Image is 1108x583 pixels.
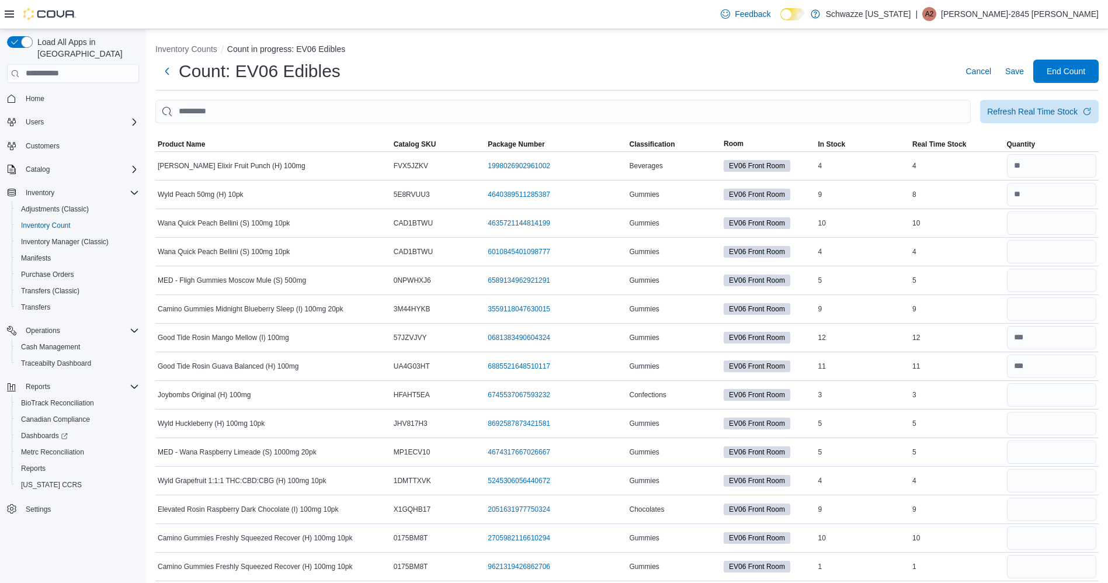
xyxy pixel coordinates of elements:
div: 8 [910,188,1005,202]
button: Customers [2,137,144,154]
span: 3M44HYKB [394,304,430,314]
span: X1GQHB17 [394,505,430,514]
a: 6885521648510117 [488,362,550,371]
span: EV06 Front Room [724,303,790,315]
button: Manifests [12,250,144,266]
a: Reports [16,461,50,476]
div: 10 [816,216,911,230]
button: Transfers (Classic) [12,283,144,299]
button: Catalog SKU [391,137,486,151]
span: EV06 Front Room [729,390,785,400]
span: EV06 Front Room [724,446,790,458]
div: 9 [816,302,911,316]
span: Camino Gummies Freshly Squeezed Recover (H) 100mg 10pk [158,562,352,571]
span: CAD1BTWU [394,218,433,228]
div: 10 [816,531,911,545]
span: Wyld Huckleberry (H) 100mg 10pk [158,419,265,428]
a: Transfers (Classic) [16,284,84,298]
a: 3559118047630015 [488,304,550,314]
span: Inventory [21,186,139,200]
button: Classification [627,137,722,151]
button: Home [2,90,144,107]
span: BioTrack Reconciliation [21,398,94,408]
div: 9 [816,188,911,202]
a: Customers [21,139,64,153]
span: EV06 Front Room [724,418,790,429]
button: Inventory Manager (Classic) [12,234,144,250]
span: Catalog [21,162,139,176]
span: EV06 Front Room [729,533,785,543]
button: Transfers [12,299,144,315]
span: EV06 Front Room [724,532,790,544]
button: Package Number [485,137,627,151]
span: Inventory Manager (Classic) [16,235,139,249]
span: EV06 Front Room [729,476,785,486]
span: Settings [26,505,51,514]
div: 5 [816,273,911,287]
span: Washington CCRS [16,478,139,492]
a: Adjustments (Classic) [16,202,93,216]
span: Cash Management [21,342,80,352]
input: Dark Mode [780,8,805,20]
button: Reports [21,380,55,394]
img: Cova [23,8,76,20]
div: 5 [910,417,1005,431]
span: In Stock [818,140,846,149]
div: 10 [910,531,1005,545]
button: Purchase Orders [12,266,144,283]
span: Good Tide Rosin Mango Mellow (I) 100mg [158,333,289,342]
span: Operations [26,326,60,335]
span: Users [21,115,139,129]
span: EV06 Front Room [729,275,785,286]
span: [PERSON_NAME] Elixir Fruit Punch (H) 100mg [158,161,305,171]
button: Inventory [21,186,59,200]
span: Traceabilty Dashboard [16,356,139,370]
a: 0681383490604324 [488,333,550,342]
span: Confections [630,390,666,400]
span: Beverages [630,161,663,171]
p: Schwazze [US_STATE] [826,7,911,21]
button: [US_STATE] CCRS [12,477,144,493]
p: | [915,7,918,21]
a: 4674317667026667 [488,447,550,457]
span: Gummies [630,419,659,428]
span: JHV817H3 [394,419,428,428]
span: Package Number [488,140,544,149]
div: 11 [816,359,911,373]
span: Customers [26,141,60,151]
div: 1 [816,560,911,574]
span: End Count [1047,65,1085,77]
a: 6589134962921291 [488,276,550,285]
input: This is a search bar. After typing your query, hit enter to filter the results lower in the page. [155,100,971,123]
div: 4 [910,159,1005,173]
div: 10 [910,216,1005,230]
span: Traceabilty Dashboard [21,359,91,368]
span: Inventory Manager (Classic) [21,237,109,247]
span: EV06 Front Room [729,332,785,343]
button: Quantity [1005,137,1099,151]
span: EV06 Front Room [729,247,785,257]
button: Users [21,115,48,129]
button: Operations [2,322,144,339]
span: EV06 Front Room [724,246,790,258]
span: Transfers [16,300,139,314]
button: Traceabilty Dashboard [12,355,144,372]
span: Load All Apps in [GEOGRAPHIC_DATA] [33,36,139,60]
a: Traceabilty Dashboard [16,356,96,370]
div: 3 [910,388,1005,402]
div: 12 [816,331,911,345]
span: EV06 Front Room [724,217,790,229]
span: Gummies [630,533,659,543]
span: Users [26,117,44,127]
span: 1DMTTXVK [394,476,431,485]
span: EV06 Front Room [724,160,790,172]
span: Gummies [630,190,659,199]
span: Transfers (Classic) [21,286,79,296]
span: Dashboards [16,429,139,443]
a: 2051631977750324 [488,505,550,514]
span: Elevated Rosin Raspberry Dark Chocolate (I) 100mg 10pk [158,505,338,514]
span: EV06 Front Room [724,189,790,200]
span: Metrc Reconciliation [16,445,139,459]
span: HFAHT5EA [394,390,430,400]
span: EV06 Front Room [729,418,785,429]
